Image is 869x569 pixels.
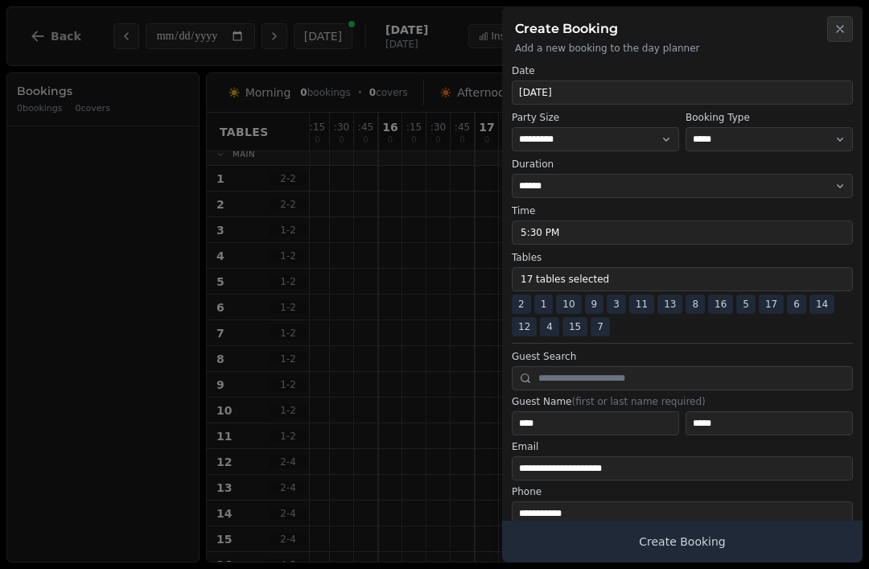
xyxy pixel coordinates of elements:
label: Time [512,204,853,217]
span: 2 [512,295,531,314]
label: Phone [512,485,853,498]
span: (first or last name required) [571,396,705,407]
button: [DATE] [512,80,853,105]
span: 14 [809,295,834,314]
label: Email [512,440,853,453]
span: 5 [736,295,756,314]
label: Date [512,64,853,77]
button: Create Booking [502,521,863,563]
label: Guest Name [512,395,853,408]
span: 10 [556,295,581,314]
span: 6 [787,295,806,314]
span: 11 [629,295,654,314]
label: Guest Search [512,350,853,363]
span: 17 [759,295,784,314]
span: 7 [591,317,610,336]
span: 8 [686,295,705,314]
span: 4 [540,317,559,336]
span: 13 [657,295,682,314]
h2: Create Booking [515,19,850,39]
span: 16 [708,295,733,314]
p: Add a new booking to the day planner [515,42,850,55]
label: Tables [512,251,853,264]
span: 3 [607,295,626,314]
button: 17 tables selected [512,267,853,291]
span: 1 [534,295,554,314]
label: Party Size [512,111,679,124]
span: 15 [562,317,587,336]
label: Duration [512,158,853,171]
span: 12 [512,317,537,336]
label: Booking Type [686,111,853,124]
button: 5:30 PM [512,221,853,245]
span: 9 [585,295,604,314]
